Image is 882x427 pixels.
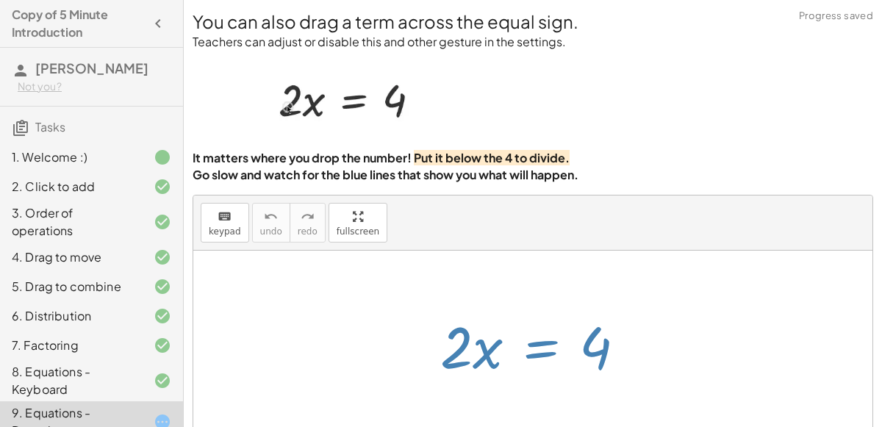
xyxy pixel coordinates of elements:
[263,51,431,146] img: f04a247ee762580a19906ee7ff734d5e81d48765f791dad02b27e08effb4d988.webp
[154,278,171,295] i: Task finished and correct.
[209,226,241,237] span: keypad
[12,363,130,398] div: 8. Equations - Keyboard
[193,167,578,182] strong: Go slow and watch for the blue lines that show you what will happen.
[201,203,249,243] button: keyboardkeypad
[799,9,873,24] span: Progress saved
[35,60,148,76] span: [PERSON_NAME]
[12,178,130,195] div: 2. Click to add
[301,208,315,226] i: redo
[337,226,379,237] span: fullscreen
[290,203,326,243] button: redoredo
[12,278,130,295] div: 5. Drag to combine
[252,203,290,243] button: undoundo
[260,226,282,237] span: undo
[193,34,873,51] p: Teachers can adjust or disable this and other gesture in the settings.
[193,150,412,165] strong: It matters where you drop the number!
[218,208,232,226] i: keyboard
[12,337,130,354] div: 7. Factoring
[12,6,145,41] h4: Copy of 5 Minute Introduction
[154,213,171,231] i: Task finished and correct.
[329,203,387,243] button: fullscreen
[298,226,318,237] span: redo
[12,307,130,325] div: 6. Distribution
[154,372,171,390] i: Task finished and correct.
[18,79,171,94] div: Not you?
[193,9,873,34] h2: You can also drag a term across the equal sign.
[414,150,570,165] strong: Put it below the 4 to divide.
[264,208,278,226] i: undo
[154,178,171,195] i: Task finished and correct.
[12,148,130,166] div: 1. Welcome :)
[35,119,65,134] span: Tasks
[154,337,171,354] i: Task finished and correct.
[154,148,171,166] i: Task finished.
[12,204,130,240] div: 3. Order of operations
[154,307,171,325] i: Task finished and correct.
[12,248,130,266] div: 4. Drag to move
[154,248,171,266] i: Task finished and correct.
